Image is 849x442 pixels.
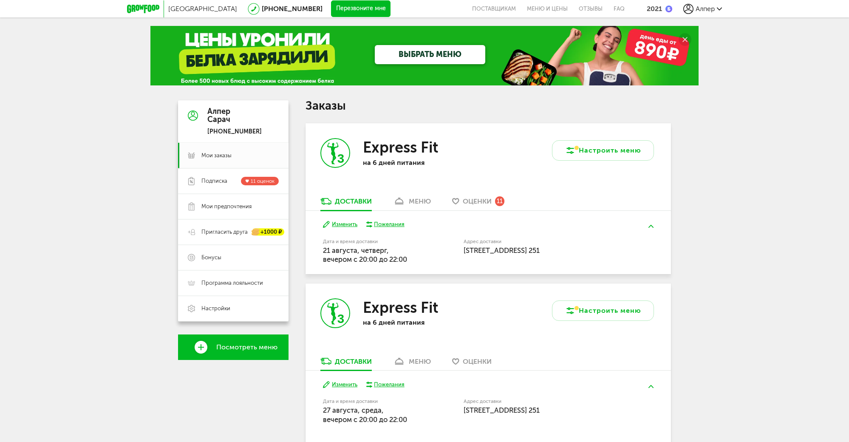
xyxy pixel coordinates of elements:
[252,229,284,236] div: +1000 ₽
[323,381,357,389] button: Изменить
[178,296,289,321] a: Настройки
[201,305,230,312] span: Настройки
[178,334,289,360] a: Посмотреть меню
[201,228,248,236] span: Пригласить друга
[363,138,438,156] h3: Express Fit
[201,203,252,210] span: Мои предпочтения
[552,140,654,161] button: Настроить меню
[409,357,431,365] div: меню
[665,6,672,12] img: bonus_b.cdccf46.png
[178,219,289,245] a: Пригласить друга +1000 ₽
[207,128,262,136] div: [PHONE_NUMBER]
[323,246,407,263] span: 21 августа, четверг, вечером c 20:00 до 22:00
[323,239,420,244] label: Дата и время доставки
[363,159,473,167] p: на 6 дней питания
[168,5,237,13] span: [GEOGRAPHIC_DATA]
[207,108,262,125] div: Алпер Сарач
[374,381,405,388] div: Пожелания
[323,221,357,229] button: Изменить
[201,152,232,159] span: Мои заказы
[389,357,435,370] a: меню
[323,406,407,423] span: 27 августа, среда, вечером c 20:00 до 22:00
[178,245,289,270] a: Бонусы
[306,100,671,111] h1: Заказы
[335,357,372,365] div: Доставки
[463,357,492,365] span: Оценки
[178,194,289,219] a: Мои предпочтения
[464,246,540,255] span: [STREET_ADDRESS] 251
[316,357,376,370] a: Доставки
[366,381,405,388] button: Пожелания
[178,168,289,194] a: Подписка 11 оценок
[648,225,654,228] img: arrow-up-green.5eb5f82.svg
[316,197,376,210] a: Доставки
[251,178,275,184] span: 11 оценок
[363,298,438,317] h3: Express Fit
[389,197,435,210] a: меню
[464,239,622,244] label: Адрес доставки
[464,399,622,404] label: Адрес доставки
[216,343,277,351] span: Посмотреть меню
[375,45,485,64] a: ВЫБРАТЬ МЕНЮ
[201,279,263,287] span: Программа лояльности
[464,406,540,414] span: [STREET_ADDRESS] 251
[331,0,391,17] button: Перезвоните мне
[648,385,654,388] img: arrow-up-green.5eb5f82.svg
[363,318,473,326] p: на 6 дней питания
[448,357,496,370] a: Оценки
[201,177,227,185] span: Подписка
[366,221,405,228] button: Пожелания
[335,197,372,205] div: Доставки
[178,270,289,296] a: Программа лояльности
[323,399,420,404] label: Дата и время доставки
[409,197,431,205] div: меню
[463,197,492,205] span: Оценки
[495,196,504,206] div: 11
[201,254,221,261] span: Бонусы
[262,5,323,13] a: [PHONE_NUMBER]
[448,197,509,210] a: Оценки 11
[374,221,405,228] div: Пожелания
[647,5,662,13] div: 2021
[178,143,289,168] a: Мои заказы
[696,5,715,13] span: Алпер
[552,300,654,321] button: Настроить меню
